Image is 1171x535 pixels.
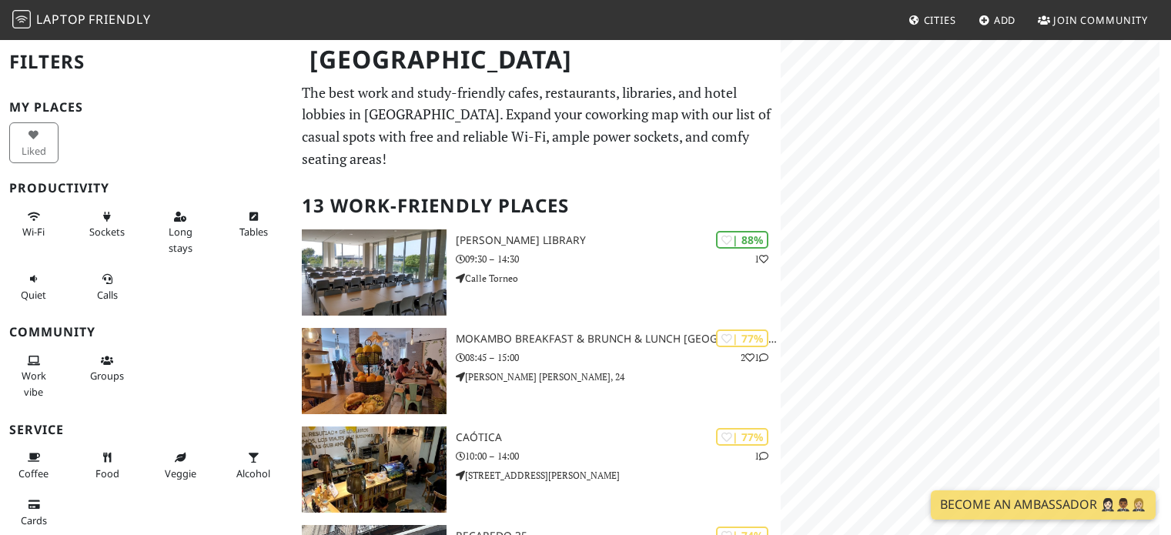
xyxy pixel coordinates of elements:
[156,204,205,260] button: Long stays
[741,350,768,365] p: 2 1
[9,181,283,196] h3: Productivity
[302,82,771,170] p: The best work and study-friendly cafes, restaurants, libraries, and hotel lobbies in [GEOGRAPHIC_...
[456,431,781,444] h3: Caótica
[302,182,771,229] h2: 13 Work-Friendly Places
[293,328,781,414] a: Mokambo Breakfast & Brunch & Lunch Sevilla | 77% 21 Mokambo Breakfast & Brunch & Lunch [GEOGRAPHI...
[931,490,1156,520] a: Become an Ambassador 🤵🏻‍♀️🤵🏾‍♂️🤵🏼‍♀️
[82,445,132,486] button: Food
[456,234,781,247] h3: [PERSON_NAME] Library
[456,468,781,483] p: [STREET_ADDRESS][PERSON_NAME]
[716,231,768,249] div: | 88%
[456,449,781,463] p: 10:00 – 14:00
[456,350,781,365] p: 08:45 – 15:00
[12,10,31,28] img: LaptopFriendly
[293,229,781,316] a: Felipe González Márquez Library | 88% 1 [PERSON_NAME] Library 09:30 – 14:30 Calle Torneo
[456,333,781,346] h3: Mokambo Breakfast & Brunch & Lunch [GEOGRAPHIC_DATA]
[82,348,132,389] button: Groups
[82,266,132,307] button: Calls
[89,11,150,28] span: Friendly
[9,100,283,115] h3: My Places
[9,348,59,404] button: Work vibe
[97,288,118,302] span: Video/audio calls
[754,449,768,463] p: 1
[754,252,768,266] p: 1
[89,225,125,239] span: Power sockets
[1032,6,1154,34] a: Join Community
[902,6,962,34] a: Cities
[994,13,1016,27] span: Add
[456,252,781,266] p: 09:30 – 14:30
[22,225,45,239] span: Stable Wi-Fi
[229,445,278,486] button: Alcohol
[302,229,446,316] img: Felipe González Márquez Library
[156,445,205,486] button: Veggie
[82,204,132,245] button: Sockets
[12,7,151,34] a: LaptopFriendly LaptopFriendly
[456,369,781,384] p: [PERSON_NAME] [PERSON_NAME], 24
[302,328,446,414] img: Mokambo Breakfast & Brunch & Lunch Sevilla
[229,204,278,245] button: Tables
[456,271,781,286] p: Calle Torneo
[716,329,768,347] div: | 77%
[1053,13,1148,27] span: Join Community
[165,466,196,480] span: Veggie
[169,225,192,254] span: Long stays
[9,423,283,437] h3: Service
[239,225,268,239] span: Work-friendly tables
[924,13,956,27] span: Cities
[9,204,59,245] button: Wi-Fi
[9,38,283,85] h2: Filters
[236,466,270,480] span: Alcohol
[90,369,124,383] span: Group tables
[9,266,59,307] button: Quiet
[9,445,59,486] button: Coffee
[22,369,46,398] span: People working
[9,492,59,533] button: Cards
[18,466,49,480] span: Coffee
[297,38,778,81] h1: [GEOGRAPHIC_DATA]
[21,288,46,302] span: Quiet
[972,6,1022,34] a: Add
[9,325,283,339] h3: Community
[36,11,86,28] span: Laptop
[302,426,446,513] img: Caótica
[21,513,47,527] span: Credit cards
[293,426,781,513] a: Caótica | 77% 1 Caótica 10:00 – 14:00 [STREET_ADDRESS][PERSON_NAME]
[95,466,119,480] span: Food
[716,428,768,446] div: | 77%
